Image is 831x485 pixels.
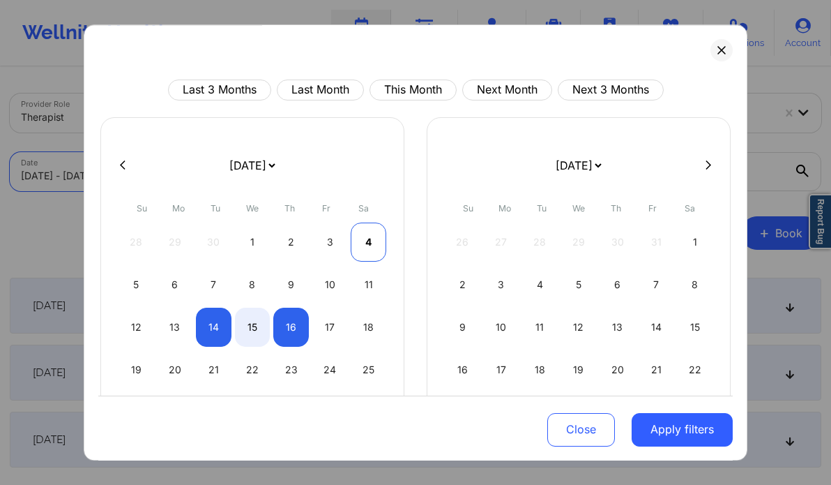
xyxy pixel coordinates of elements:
div: Tue Nov 11 2025 [522,308,558,347]
div: Tue Oct 07 2025 [196,265,231,304]
div: Wed Oct 08 2025 [235,265,270,304]
div: Sat Nov 15 2025 [677,308,712,347]
div: Fri Nov 14 2025 [639,308,674,347]
div: Sat Oct 04 2025 [351,223,386,262]
abbr: Friday [648,203,657,214]
button: This Month [369,80,457,100]
div: Mon Nov 17 2025 [484,350,519,389]
abbr: Tuesday [211,203,220,214]
div: Mon Oct 06 2025 [158,265,193,304]
abbr: Wednesday [572,203,585,214]
div: Fri Nov 07 2025 [639,265,674,304]
abbr: Tuesday [537,203,547,214]
abbr: Monday [498,203,511,214]
div: Sun Nov 16 2025 [445,350,480,389]
div: Sun Oct 12 2025 [119,308,154,347]
div: Mon Oct 13 2025 [158,308,193,347]
div: Sun Nov 02 2025 [445,265,480,304]
abbr: Sunday [463,203,473,214]
abbr: Thursday [611,203,621,214]
div: Wed Oct 15 2025 [235,308,270,347]
div: Sat Nov 08 2025 [677,265,712,304]
div: Thu Nov 13 2025 [600,308,635,347]
div: Tue Nov 04 2025 [522,265,558,304]
div: Sat Nov 01 2025 [677,223,712,262]
div: Sun Oct 19 2025 [119,350,154,389]
div: Mon Oct 27 2025 [158,393,193,432]
div: Thu Oct 02 2025 [273,223,309,262]
div: Tue Oct 14 2025 [196,308,231,347]
div: Sat Nov 29 2025 [677,393,712,432]
div: Mon Oct 20 2025 [158,350,193,389]
button: Next Month [462,80,552,100]
div: Thu Oct 23 2025 [273,350,309,389]
div: Wed Oct 29 2025 [235,393,270,432]
div: Sun Oct 05 2025 [119,265,154,304]
div: Tue Oct 28 2025 [196,393,231,432]
div: Fri Oct 17 2025 [312,308,348,347]
div: Tue Nov 25 2025 [522,393,558,432]
button: Next 3 Months [558,80,664,100]
div: Fri Nov 21 2025 [639,350,674,389]
div: Fri Oct 10 2025 [312,265,348,304]
abbr: Friday [322,203,330,214]
div: Sun Oct 26 2025 [119,393,154,432]
div: Wed Nov 12 2025 [561,308,597,347]
div: Fri Nov 28 2025 [639,393,674,432]
abbr: Wednesday [246,203,259,214]
button: Last Month [277,80,364,100]
div: Fri Oct 03 2025 [312,223,348,262]
button: Last 3 Months [168,80,271,100]
abbr: Saturday [685,203,695,214]
div: Wed Nov 19 2025 [561,350,597,389]
div: Tue Nov 18 2025 [522,350,558,389]
div: Mon Nov 24 2025 [484,393,519,432]
div: Sat Oct 11 2025 [351,265,386,304]
div: Fri Oct 31 2025 [312,393,348,432]
div: Sun Nov 09 2025 [445,308,480,347]
div: Fri Oct 24 2025 [312,350,348,389]
div: Thu Nov 06 2025 [600,265,635,304]
div: Thu Oct 09 2025 [273,265,309,304]
abbr: Thursday [284,203,295,214]
div: Mon Nov 03 2025 [484,265,519,304]
button: Close [547,412,615,446]
div: Thu Nov 27 2025 [600,393,635,432]
div: Thu Oct 30 2025 [273,393,309,432]
div: Thu Oct 16 2025 [273,308,309,347]
button: Apply filters [632,412,733,446]
div: Sat Nov 22 2025 [677,350,712,389]
div: Mon Nov 10 2025 [484,308,519,347]
abbr: Monday [172,203,185,214]
div: Sat Oct 18 2025 [351,308,386,347]
div: Thu Nov 20 2025 [600,350,635,389]
abbr: Sunday [137,203,147,214]
div: Sun Nov 23 2025 [445,393,480,432]
abbr: Saturday [358,203,369,214]
div: Tue Oct 21 2025 [196,350,231,389]
div: Wed Oct 22 2025 [235,350,270,389]
div: Wed Nov 05 2025 [561,265,597,304]
div: Wed Nov 26 2025 [561,393,597,432]
div: Sat Oct 25 2025 [351,350,386,389]
div: Wed Oct 01 2025 [235,223,270,262]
